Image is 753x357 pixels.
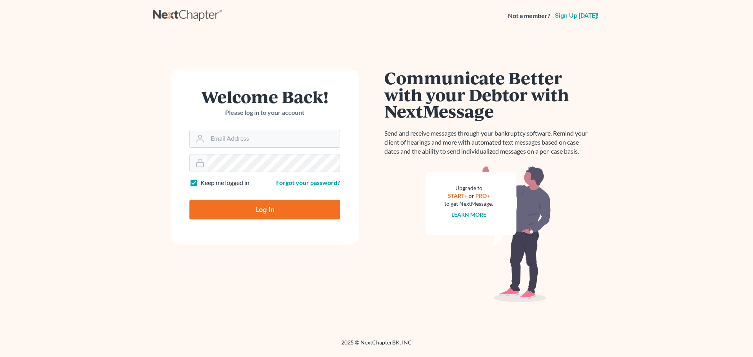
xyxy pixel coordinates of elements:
[451,211,486,218] a: Learn more
[469,192,474,199] span: or
[508,11,550,20] strong: Not a member?
[384,129,592,156] p: Send and receive messages through your bankruptcy software. Remind your client of hearings and mo...
[553,13,600,19] a: Sign up [DATE]!
[189,108,340,117] p: Please log in to your account
[475,192,490,199] a: PRO+
[444,200,493,208] div: to get NextMessage.
[448,192,467,199] a: START+
[384,69,592,120] h1: Communicate Better with your Debtor with NextMessage
[200,178,249,187] label: Keep me logged in
[153,339,600,353] div: 2025 © NextChapterBK, INC
[426,165,551,303] img: nextmessage_bg-59042aed3d76b12b5cd301f8e5b87938c9018125f34e5fa2b7a6b67550977c72.svg
[444,184,493,192] div: Upgrade to
[207,130,340,147] input: Email Address
[189,88,340,105] h1: Welcome Back!
[276,179,340,186] a: Forgot your password?
[189,200,340,219] input: Log In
